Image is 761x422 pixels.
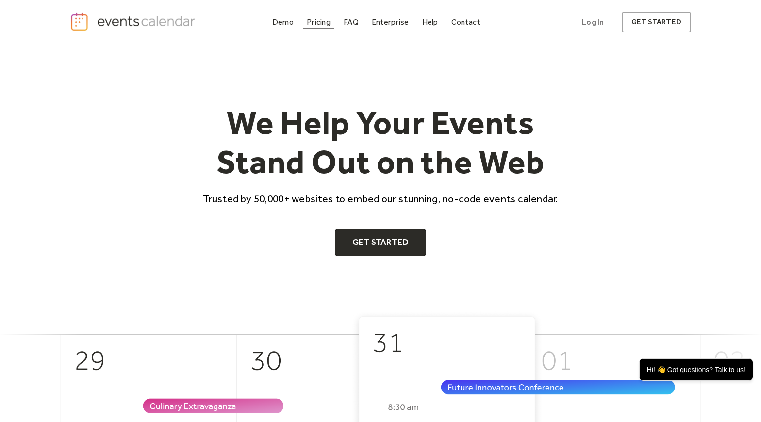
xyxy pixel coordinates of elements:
[572,12,613,32] a: Log In
[194,192,567,206] p: Trusted by 50,000+ websites to embed our stunning, no-code events calendar.
[622,12,691,32] a: get started
[368,16,413,29] a: Enterprise
[268,16,298,29] a: Demo
[303,16,334,29] a: Pricing
[451,19,480,25] div: Contact
[307,19,331,25] div: Pricing
[422,19,438,25] div: Help
[272,19,294,25] div: Demo
[372,19,409,25] div: Enterprise
[70,12,198,32] a: home
[418,16,442,29] a: Help
[335,229,427,256] a: Get Started
[447,16,484,29] a: Contact
[194,103,567,182] h1: We Help Your Events Stand Out on the Web
[340,16,363,29] a: FAQ
[344,19,359,25] div: FAQ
